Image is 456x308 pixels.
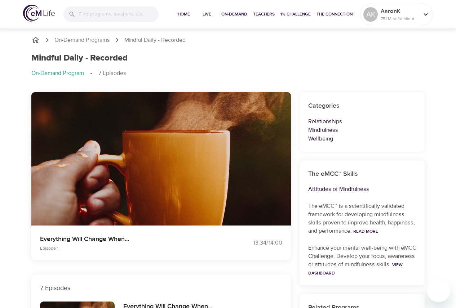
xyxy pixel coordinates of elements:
[31,69,84,77] p: On-Demand Program
[124,36,186,44] p: Mindful Daily - Recorded
[308,117,416,126] p: Relationships
[308,126,416,134] p: Mindfulness
[40,234,220,244] p: Everything Will Change When...
[23,5,55,22] img: logo
[54,36,110,44] a: On-Demand Programs
[280,10,311,18] span: 1% Challenge
[381,15,419,22] p: 751 Mindful Minutes
[308,134,416,143] p: Wellbeing
[316,10,353,18] span: The Connection
[198,10,216,18] span: Live
[40,245,220,251] p: Episode 1
[253,10,275,18] span: Teachers
[381,7,419,15] p: AaronK
[308,202,416,235] p: The eMCC™ is a scientifically validated framework for developing mindfulness skills proven to imp...
[308,185,416,193] p: Attitudes of Mindfulness
[221,10,247,18] span: On-Demand
[31,36,425,44] nav: breadcrumb
[228,239,282,247] div: 13:34 / 14:00
[427,279,450,302] iframe: Button to launch messaging window
[40,283,282,293] p: 7 Episodes
[98,69,126,77] p: 7 Episodes
[79,6,159,22] input: Find programs, teachers, etc...
[175,10,192,18] span: Home
[363,7,378,22] div: AK
[308,244,416,277] p: Enhance your mental well-being with eMCC Challenge. Develop your focus, awareness or attitudes of...
[353,228,378,234] a: Read More
[308,101,416,111] h6: Categories
[31,69,425,78] nav: breadcrumb
[308,262,403,276] a: View Dashboard
[31,53,128,63] h1: Mindful Daily - Recorded
[308,169,416,179] h6: The eMCC™ Skills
